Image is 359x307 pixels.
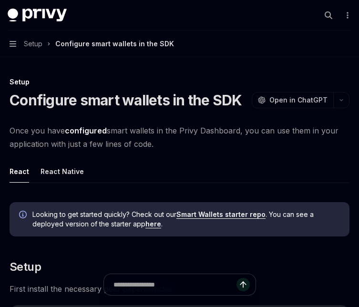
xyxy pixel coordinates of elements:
span: Open in ChatGPT [269,95,328,105]
span: Setup [24,38,42,50]
a: Smart Wallets starter repo [176,210,266,219]
button: React Native [41,160,84,183]
a: here [145,220,161,228]
img: dark logo [8,9,67,22]
h1: Configure smart wallets in the SDK [10,92,242,109]
span: Looking to get started quickly? Check out our . You can see a deployed version of the starter app . [32,210,340,229]
span: Once you have smart wallets in the Privy Dashboard, you can use them in your application with jus... [10,124,349,151]
a: configured [65,126,107,136]
svg: Info [19,211,29,220]
button: More actions [342,9,351,22]
button: Open in ChatGPT [252,92,333,108]
div: Setup [10,77,349,87]
button: Send message [236,278,250,291]
div: Configure smart wallets in the SDK [55,38,174,50]
input: Ask a question... [113,274,236,295]
span: Setup [10,259,41,275]
button: React [10,160,29,183]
